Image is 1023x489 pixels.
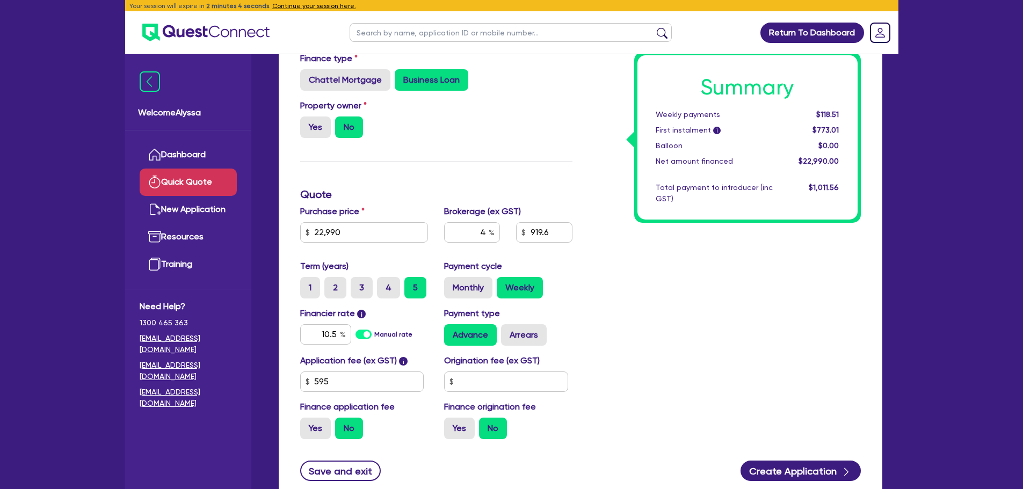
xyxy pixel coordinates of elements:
[444,277,492,298] label: Monthly
[335,116,363,138] label: No
[140,141,237,169] a: Dashboard
[501,324,547,346] label: Arrears
[444,418,475,439] label: Yes
[760,23,864,43] a: Return To Dashboard
[395,69,468,91] label: Business Loan
[300,418,331,439] label: Yes
[300,205,365,218] label: Purchase price
[300,69,390,91] label: Chattel Mortgage
[648,182,781,205] div: Total payment to introducer (inc GST)
[140,317,237,329] span: 1300 465 363
[357,310,366,318] span: i
[148,258,161,271] img: training
[713,127,721,134] span: i
[140,71,160,92] img: icon-menu-close
[335,418,363,439] label: No
[324,277,346,298] label: 2
[444,307,500,320] label: Payment type
[300,116,331,138] label: Yes
[300,277,320,298] label: 1
[140,251,237,278] a: Training
[497,277,543,298] label: Weekly
[140,196,237,223] a: New Application
[444,260,502,273] label: Payment cycle
[140,300,237,313] span: Need Help?
[818,141,839,150] span: $0.00
[399,357,408,366] span: i
[350,23,672,42] input: Search by name, application ID or mobile number...
[300,354,397,367] label: Application fee (ex GST)
[799,157,839,165] span: $22,990.00
[148,203,161,216] img: new-application
[741,461,861,481] button: Create Application
[866,19,894,47] a: Dropdown toggle
[656,75,839,100] h1: Summary
[148,176,161,188] img: quick-quote
[300,307,366,320] label: Financier rate
[374,330,412,339] label: Manual rate
[300,461,381,481] button: Save and exit
[648,156,781,167] div: Net amount financed
[140,360,237,382] a: [EMAIL_ADDRESS][DOMAIN_NAME]
[444,205,521,218] label: Brokerage (ex GST)
[300,99,367,112] label: Property owner
[377,277,400,298] label: 4
[648,140,781,151] div: Balloon
[444,354,540,367] label: Origination fee (ex GST)
[444,324,497,346] label: Advance
[148,230,161,243] img: resources
[300,188,572,201] h3: Quote
[300,400,395,413] label: Finance application fee
[140,169,237,196] a: Quick Quote
[206,2,269,10] span: 2 minutes 4 seconds
[300,260,349,273] label: Term (years)
[444,400,536,413] label: Finance origination fee
[300,52,358,65] label: Finance type
[142,24,270,41] img: quest-connect-logo-blue
[138,106,238,119] span: Welcome Alyssa
[351,277,373,298] label: 3
[140,223,237,251] a: Resources
[404,277,426,298] label: 5
[809,183,839,192] span: $1,011.56
[272,1,356,11] button: Continue your session here.
[140,386,237,409] a: [EMAIL_ADDRESS][DOMAIN_NAME]
[816,110,839,119] span: $118.51
[812,126,839,134] span: $773.01
[648,125,781,136] div: First instalment
[479,418,507,439] label: No
[140,333,237,355] a: [EMAIL_ADDRESS][DOMAIN_NAME]
[648,109,781,120] div: Weekly payments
